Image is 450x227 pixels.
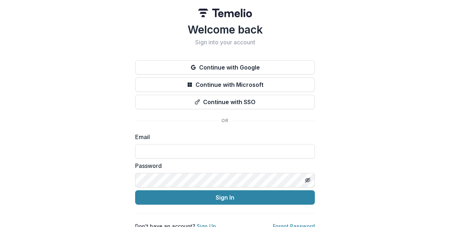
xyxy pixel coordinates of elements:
button: Toggle password visibility [302,174,313,186]
label: Password [135,161,311,170]
button: Continue with Google [135,60,315,75]
button: Continue with Microsoft [135,77,315,92]
button: Continue with SSO [135,95,315,109]
img: Temelio [198,9,252,17]
h2: Sign into your account [135,39,315,46]
label: Email [135,133,311,141]
button: Sign In [135,190,315,205]
h1: Welcome back [135,23,315,36]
